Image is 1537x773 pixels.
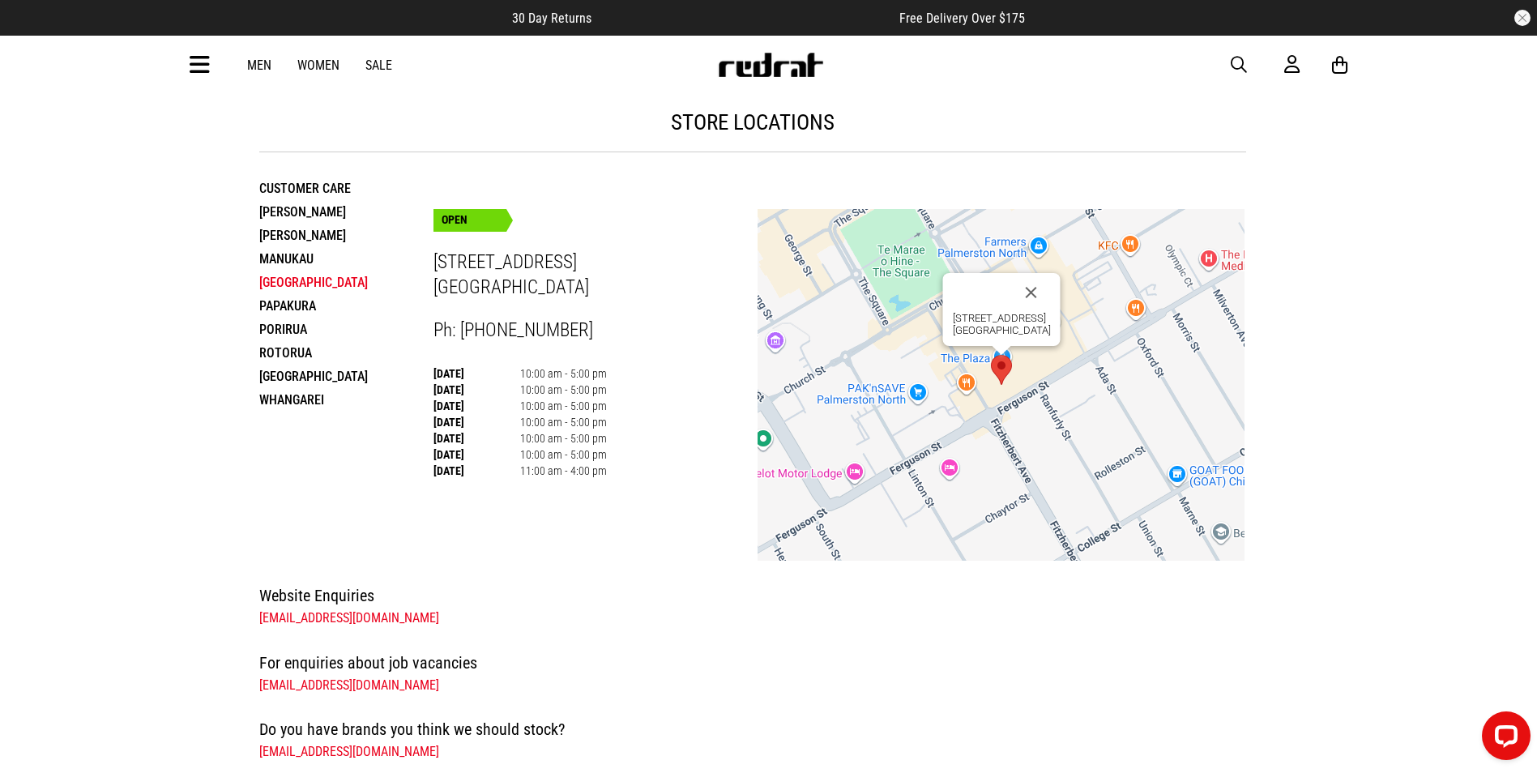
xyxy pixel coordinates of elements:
[717,53,824,77] img: Redrat logo
[247,58,271,73] a: Men
[259,744,439,759] a: [EMAIL_ADDRESS][DOMAIN_NAME]
[433,365,520,382] th: [DATE]
[259,247,433,271] li: Manukau
[520,365,607,382] td: 10:00 am - 5:00 pm
[899,11,1025,26] span: Free Delivery Over $175
[365,58,392,73] a: Sale
[433,319,593,341] span: Ph: [PHONE_NUMBER]
[520,430,607,446] td: 10:00 am - 5:00 pm
[259,610,439,626] a: [EMAIL_ADDRESS][DOMAIN_NAME]
[433,463,520,479] th: [DATE]
[259,224,433,247] li: [PERSON_NAME]
[520,446,607,463] td: 10:00 am - 5:00 pm
[1011,273,1050,312] button: Close
[259,716,1246,742] h4: Do you have brands you think we should stock?
[259,271,433,294] li: [GEOGRAPHIC_DATA]
[433,250,758,300] h3: [STREET_ADDRESS] [GEOGRAPHIC_DATA]
[520,463,607,479] td: 11:00 am - 4:00 pm
[1469,705,1537,773] iframe: LiveChat chat widget
[259,341,433,365] li: Rotorua
[433,414,520,430] th: [DATE]
[512,11,591,26] span: 30 Day Returns
[297,58,339,73] a: Women
[259,583,1246,609] h4: Website Enquiries
[259,294,433,318] li: Papakura
[433,430,520,446] th: [DATE]
[259,365,433,388] li: [GEOGRAPHIC_DATA]
[433,398,520,414] th: [DATE]
[520,414,607,430] td: 10:00 am - 5:00 pm
[259,109,1246,135] h1: store locations
[952,312,1050,336] div: [STREET_ADDRESS] [GEOGRAPHIC_DATA]
[433,446,520,463] th: [DATE]
[259,388,433,412] li: Whangarei
[259,200,433,224] li: [PERSON_NAME]
[259,318,433,341] li: Porirua
[259,677,439,693] a: [EMAIL_ADDRESS][DOMAIN_NAME]
[520,398,607,414] td: 10:00 am - 5:00 pm
[520,382,607,398] td: 10:00 am - 5:00 pm
[259,177,433,200] li: Customer Care
[624,10,867,26] iframe: Customer reviews powered by Trustpilot
[433,382,520,398] th: [DATE]
[259,650,1246,676] h4: For enquiries about job vacancies
[433,209,506,232] div: OPEN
